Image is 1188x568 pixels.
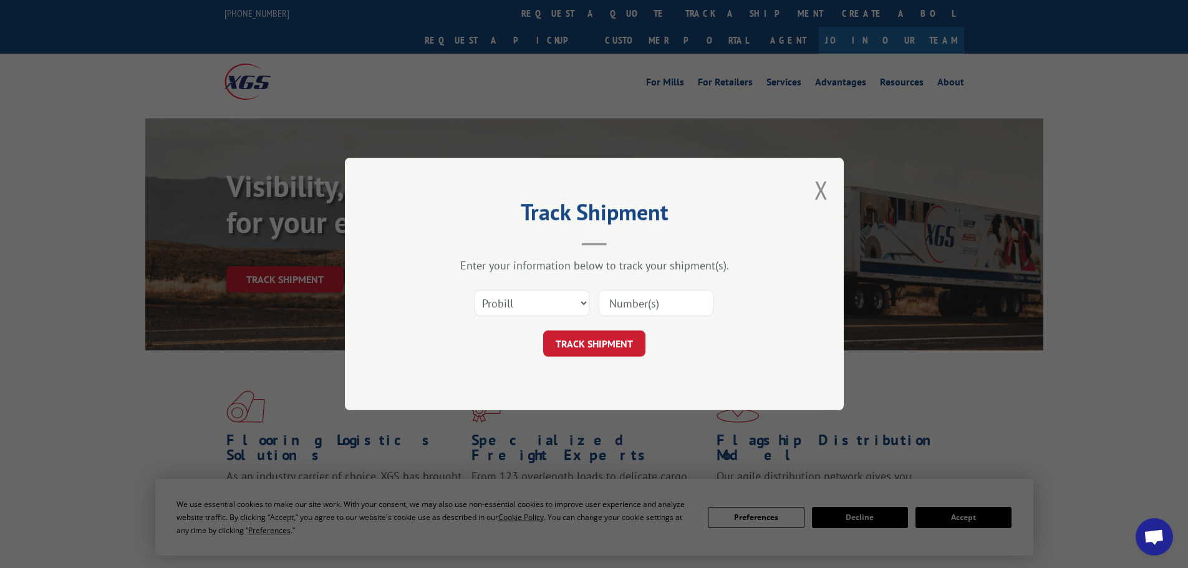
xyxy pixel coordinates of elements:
button: Close modal [814,173,828,206]
input: Number(s) [599,290,713,316]
div: Enter your information below to track your shipment(s). [407,258,781,272]
div: Open chat [1136,518,1173,556]
h2: Track Shipment [407,203,781,227]
button: TRACK SHIPMENT [543,330,645,357]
